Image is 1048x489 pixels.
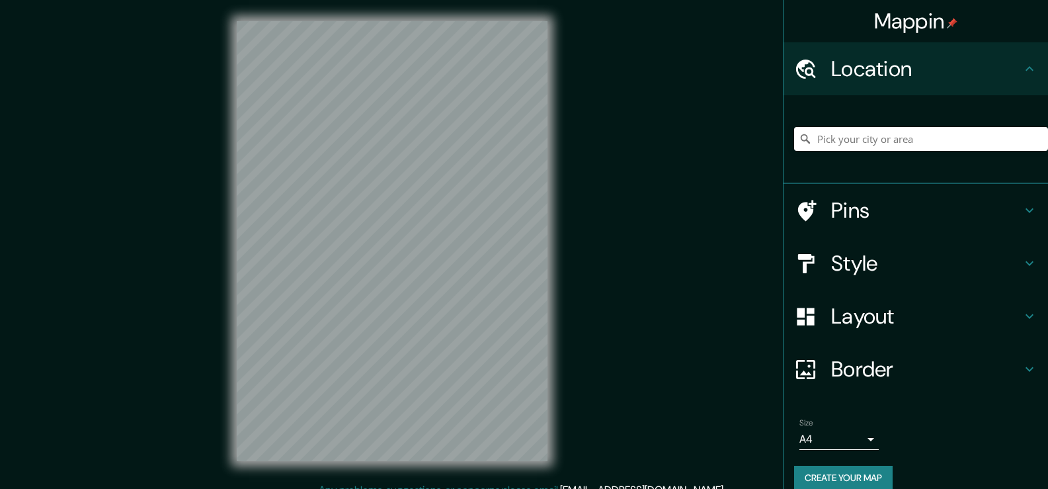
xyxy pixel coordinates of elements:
div: Pins [784,184,1048,237]
h4: Mappin [874,8,958,34]
div: A4 [799,429,879,450]
img: pin-icon.png [947,18,957,28]
h4: Pins [831,197,1022,224]
div: Layout [784,290,1048,343]
h4: Location [831,56,1022,82]
h4: Border [831,356,1022,382]
canvas: Map [237,21,547,461]
label: Size [799,418,813,429]
div: Location [784,42,1048,95]
input: Pick your city or area [794,127,1048,151]
h4: Style [831,250,1022,277]
h4: Layout [831,303,1022,330]
div: Style [784,237,1048,290]
div: Border [784,343,1048,396]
